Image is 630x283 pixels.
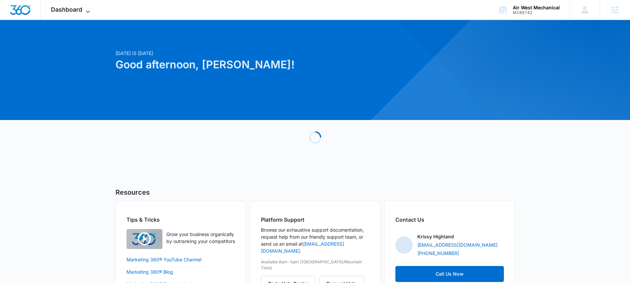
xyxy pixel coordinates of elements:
[126,268,235,275] a: Marketing 360® Blog
[126,256,235,263] a: Marketing 360® YouTube Channel
[513,5,560,10] div: account name
[166,231,235,245] p: Grow your business organically by outranking your competitors
[115,187,515,197] h5: Resources
[513,10,560,15] div: account id
[395,216,504,224] h2: Contact Us
[126,216,235,224] h2: Tips & Tricks
[115,57,379,73] h1: Good afternoon, [PERSON_NAME]!
[417,250,459,257] a: [PHONE_NUMBER]
[417,233,454,240] p: Krissy Highland
[126,229,162,249] img: Quick Overview Video
[261,216,369,224] h2: Platform Support
[395,236,413,254] img: Krissy Highland
[51,6,82,13] span: Dashboard
[261,259,369,271] p: Available 8am-5pm ([GEOGRAPHIC_DATA]/Mountain Time)
[115,50,379,57] p: [DATE] is [DATE]
[261,226,369,254] p: Browse our exhaustive support documentation, request help from our friendly support team, or send...
[395,266,504,282] a: Call Us Now
[417,241,498,248] a: [EMAIL_ADDRESS][DOMAIN_NAME]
